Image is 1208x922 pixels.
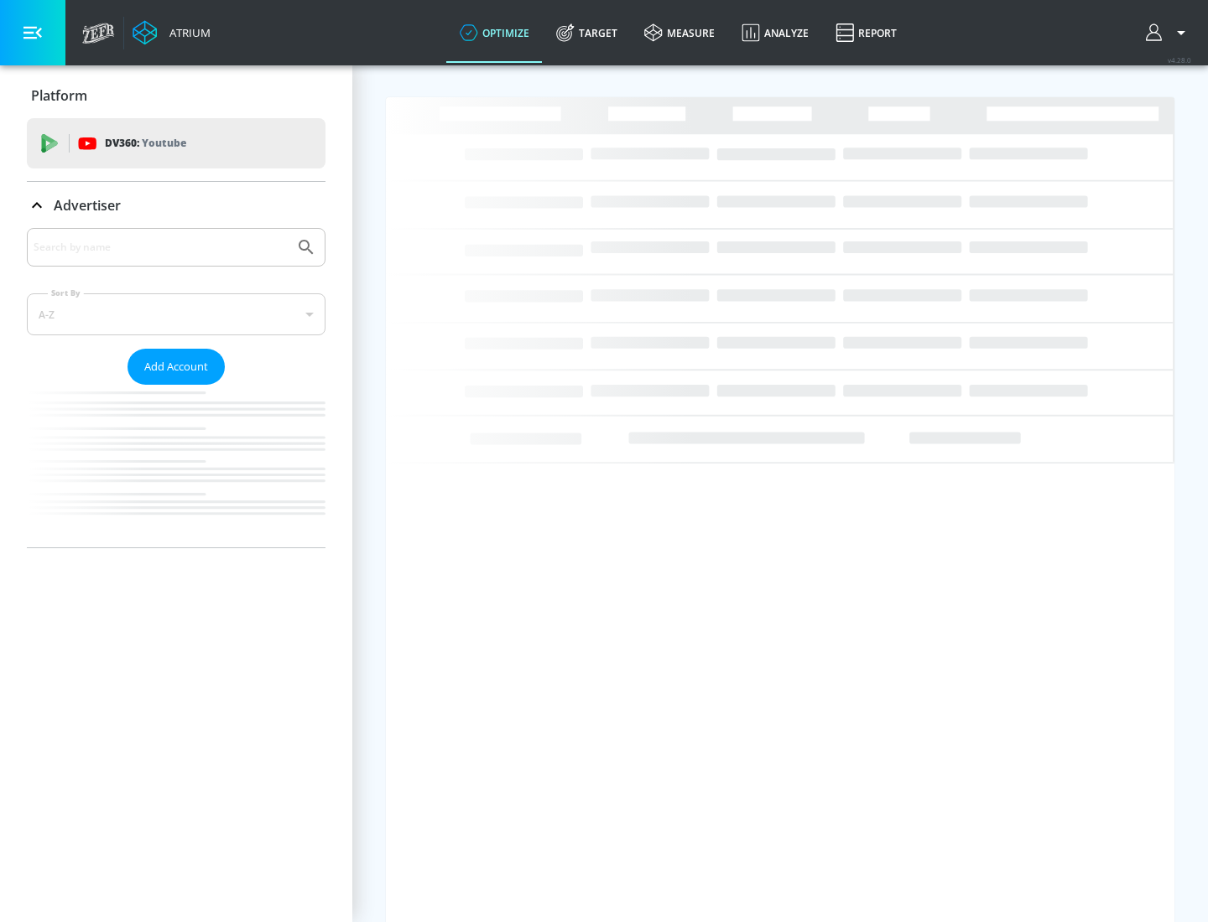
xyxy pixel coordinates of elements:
[27,72,325,119] div: Platform
[54,196,121,215] p: Advertiser
[27,293,325,335] div: A-Z
[105,134,186,153] p: DV360:
[128,349,225,385] button: Add Account
[543,3,631,63] a: Target
[1168,55,1191,65] span: v 4.28.0
[133,20,211,45] a: Atrium
[822,3,910,63] a: Report
[142,134,186,152] p: Youtube
[34,236,288,258] input: Search by name
[728,3,822,63] a: Analyze
[27,182,325,229] div: Advertiser
[631,3,728,63] a: measure
[163,25,211,40] div: Atrium
[446,3,543,63] a: optimize
[27,228,325,547] div: Advertiser
[144,357,208,376] span: Add Account
[27,118,325,168] div: DV360: Youtube
[48,287,84,298] label: Sort By
[27,385,325,547] nav: list of Advertiser
[31,86,87,105] p: Platform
